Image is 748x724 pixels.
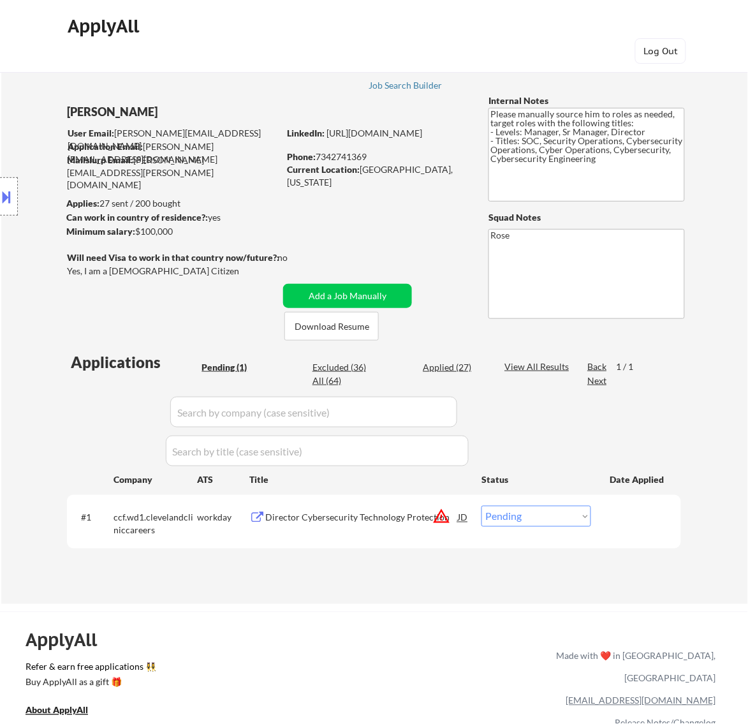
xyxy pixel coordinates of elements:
[26,676,153,692] a: Buy ApplyAll as a gift 🎁
[610,473,666,486] div: Date Applied
[312,374,376,387] div: All (64)
[26,630,112,651] div: ApplyAll
[284,312,379,341] button: Download Resume
[26,704,106,720] a: About ApplyAll
[488,211,685,224] div: Squad Notes
[566,695,716,706] a: [EMAIL_ADDRESS][DOMAIN_NAME]
[635,38,686,64] button: Log Out
[423,361,487,374] div: Applied (27)
[481,468,591,491] div: Status
[202,361,265,374] div: Pending (1)
[26,678,153,687] div: Buy ApplyAll as a gift 🎁
[114,473,197,486] div: Company
[287,164,360,175] strong: Current Location:
[277,251,314,264] div: no
[326,128,422,138] a: [URL][DOMAIN_NAME]
[287,151,467,163] div: 7342741369
[197,512,249,524] div: workday
[369,81,443,90] div: Job Search Builder
[170,397,457,427] input: Search by company (case sensitive)
[265,512,458,524] div: Director Cybersecurity Technology Protection
[432,508,450,526] button: warning_amber
[283,284,412,308] button: Add a Job Manually
[166,436,469,466] input: Search by title (case sensitive)
[312,361,376,374] div: Excluded (36)
[369,80,443,93] a: Job Search Builder
[552,645,716,690] div: Made with ❤️ in [GEOGRAPHIC_DATA], [GEOGRAPHIC_DATA]
[457,506,469,529] div: JD
[504,360,573,373] div: View All Results
[197,473,249,486] div: ATS
[587,374,608,387] div: Next
[71,355,197,370] div: Applications
[114,512,197,536] div: ccf.wd1.clevelandcliniccareers
[287,128,325,138] strong: LinkedIn:
[287,151,316,162] strong: Phone:
[249,473,469,486] div: Title
[287,163,467,188] div: [GEOGRAPHIC_DATA], [US_STATE]
[81,512,103,524] div: #1
[26,663,290,676] a: Refer & earn free applications 👯‍♀️
[488,94,685,107] div: Internal Notes
[68,15,143,37] div: ApplyAll
[26,705,88,716] u: About ApplyAll
[587,360,608,373] div: Back
[616,360,645,373] div: 1 / 1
